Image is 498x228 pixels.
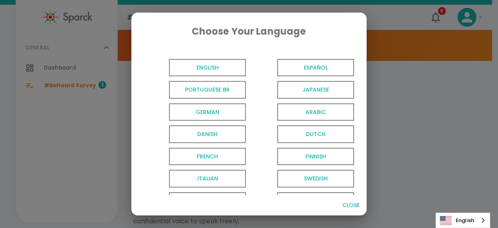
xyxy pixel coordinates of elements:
span: German [169,103,246,121]
button: English [141,57,249,79]
span: Finnish [277,148,354,165]
button: Arabic [249,101,357,123]
span: Swedish [277,170,354,188]
button: Dutch [249,123,357,145]
div: Language [436,213,490,228]
aside: Language selected: English [436,213,490,228]
span: English [169,59,246,77]
button: Canadian French [249,190,357,212]
button: Danish [141,123,249,145]
button: Portuguese BR [141,79,249,101]
span: Italian [169,170,246,188]
span: French [169,148,246,165]
button: Japanese [249,79,357,101]
button: Español [249,57,357,79]
button: German [141,101,249,123]
span: Japanese [277,81,354,99]
span: Español [277,59,354,77]
button: Finnish [249,145,357,168]
span: Russian [169,192,246,210]
button: Italian [141,167,249,190]
button: Swedish [249,167,357,190]
div: Choose Your Language [144,25,354,38]
a: English [436,213,490,228]
span: Canadian French [277,192,354,210]
span: Dutch [277,125,354,143]
span: Danish [169,125,246,143]
button: Close [338,198,364,213]
span: Arabic [277,103,354,121]
button: French [141,145,249,168]
button: Russian [141,190,249,212]
span: Portuguese BR [169,81,246,99]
